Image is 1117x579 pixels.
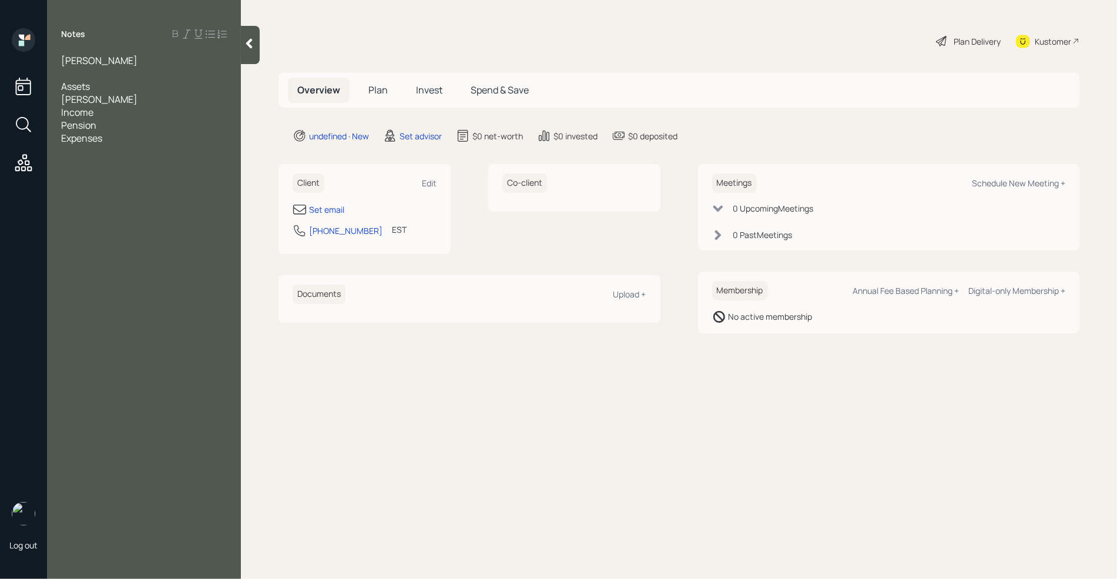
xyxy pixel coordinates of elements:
[61,106,93,119] span: Income
[729,310,813,323] div: No active membership
[1035,35,1071,48] div: Kustomer
[712,281,768,300] h6: Membership
[368,83,388,96] span: Plan
[61,28,85,40] label: Notes
[61,93,137,106] span: [PERSON_NAME]
[309,203,344,216] div: Set email
[400,130,442,142] div: Set advisor
[733,229,793,241] div: 0 Past Meeting s
[472,130,523,142] div: $0 net-worth
[61,80,90,93] span: Assets
[297,83,340,96] span: Overview
[61,132,102,145] span: Expenses
[628,130,677,142] div: $0 deposited
[392,223,407,236] div: EST
[416,83,442,96] span: Invest
[733,202,814,215] div: 0 Upcoming Meeting s
[972,178,1065,189] div: Schedule New Meeting +
[61,119,96,132] span: Pension
[954,35,1001,48] div: Plan Delivery
[61,54,137,67] span: [PERSON_NAME]
[853,285,959,296] div: Annual Fee Based Planning +
[309,130,369,142] div: undefined · New
[309,225,383,237] div: [PHONE_NUMBER]
[9,540,38,551] div: Log out
[12,502,35,526] img: retirable_logo.png
[554,130,598,142] div: $0 invested
[293,173,324,193] h6: Client
[968,285,1065,296] div: Digital-only Membership +
[613,289,646,300] div: Upload +
[422,178,437,189] div: Edit
[293,285,346,304] h6: Documents
[471,83,529,96] span: Spend & Save
[502,173,547,193] h6: Co-client
[712,173,757,193] h6: Meetings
